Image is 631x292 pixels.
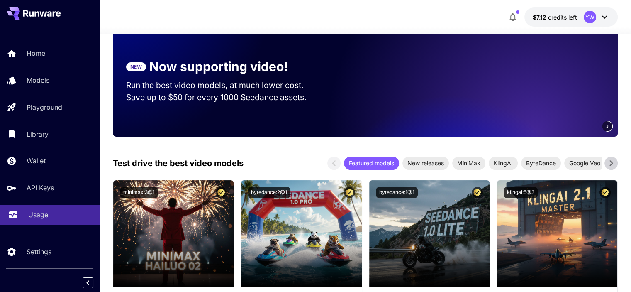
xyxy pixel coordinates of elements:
[489,159,518,167] span: KlingAI
[521,157,561,170] div: ByteDance
[89,275,100,290] div: Collapse sidebar
[504,187,538,198] button: klingai:5@3
[27,183,54,193] p: API Keys
[564,157,605,170] div: Google Veo
[548,14,577,21] span: credits left
[27,247,51,257] p: Settings
[533,13,577,22] div: $7.1176
[149,57,288,76] p: Now supporting video!
[27,75,49,85] p: Models
[584,11,596,23] div: YW
[472,187,483,198] button: Certified Model – Vetted for best performance and includes a commercial license.
[344,157,399,170] div: Featured models
[452,157,485,170] div: MiniMax
[344,187,355,198] button: Certified Model – Vetted for best performance and includes a commercial license.
[126,91,319,103] p: Save up to $50 for every 1000 Seedance assets.
[489,157,518,170] div: KlingAI
[27,48,45,58] p: Home
[599,187,611,198] button: Certified Model – Vetted for best performance and includes a commercial license.
[402,157,449,170] div: New releases
[27,129,49,139] p: Library
[376,187,418,198] button: bytedance:1@1
[113,180,234,287] img: alt
[113,157,244,169] p: Test drive the best video models
[369,180,490,287] img: alt
[248,187,290,198] button: bytedance:2@1
[402,159,449,167] span: New releases
[533,14,548,21] span: $7.12
[216,187,227,198] button: Certified Model – Vetted for best performance and includes a commercial license.
[606,123,609,129] span: 3
[241,180,361,287] img: alt
[521,159,561,167] span: ByteDance
[28,210,48,220] p: Usage
[130,63,142,71] p: NEW
[126,79,319,91] p: Run the best video models, at much lower cost.
[27,102,62,112] p: Playground
[83,277,93,288] button: Collapse sidebar
[120,187,158,198] button: minimax:3@1
[452,159,485,167] span: MiniMax
[27,156,46,166] p: Wallet
[564,159,605,167] span: Google Veo
[524,7,618,27] button: $7.1176YW
[497,180,617,287] img: alt
[344,159,399,167] span: Featured models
